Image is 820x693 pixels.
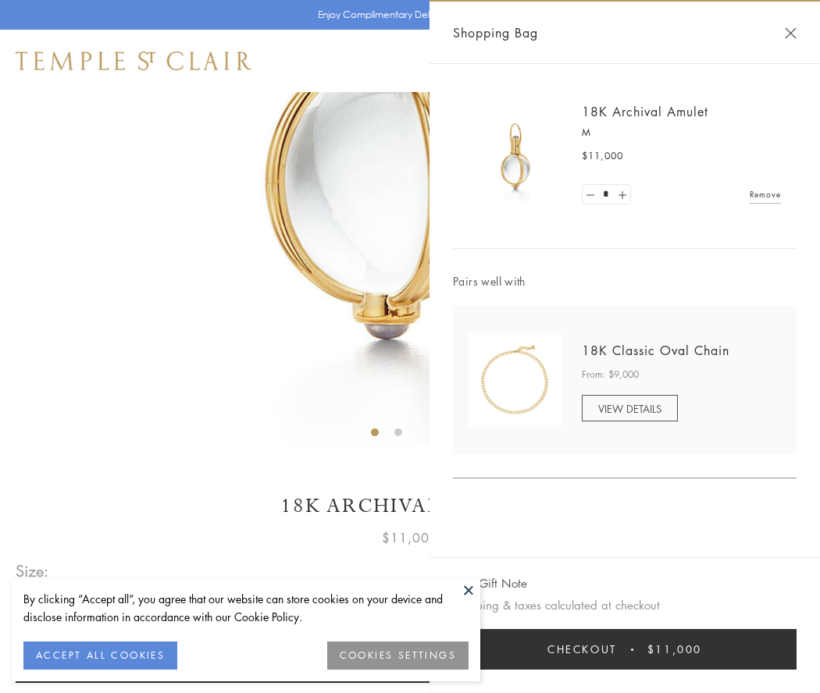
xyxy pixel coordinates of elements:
[785,27,797,39] button: Close Shopping Bag
[582,103,708,120] a: 18K Archival Amulet
[582,148,623,164] span: $11,000
[23,590,469,626] div: By clicking “Accept all”, you agree that our website can store cookies on your device and disclos...
[582,367,639,382] span: From: $9,000
[614,185,629,204] a: Set quantity to 2
[453,629,797,670] button: Checkout $11,000
[582,342,729,359] a: 18K Classic Oval Chain
[16,558,50,584] span: Size:
[582,125,781,140] p: M
[453,574,527,593] button: Add Gift Note
[23,641,177,670] button: ACCEPT ALL COOKIES
[547,641,617,658] span: Checkout
[453,272,797,290] span: Pairs well with
[469,109,562,203] img: 18K Archival Amulet
[453,595,797,615] p: Shipping & taxes calculated at checkout
[647,641,702,658] span: $11,000
[16,492,804,520] h1: 18K Archival Amulet
[469,333,562,427] img: N88865-OV18
[16,52,251,70] img: Temple St. Clair
[453,23,538,43] span: Shopping Bag
[598,401,661,416] span: VIEW DETAILS
[382,528,438,548] span: $11,000
[750,186,781,203] a: Remove
[582,395,678,421] a: VIEW DETAILS
[318,7,495,23] p: Enjoy Complimentary Delivery & Returns
[327,641,469,670] button: COOKIES SETTINGS
[583,185,598,204] a: Set quantity to 0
